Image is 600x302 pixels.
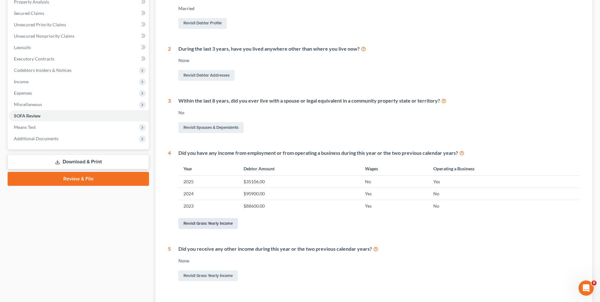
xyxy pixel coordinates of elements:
th: Wages [360,162,428,175]
div: During the last 3 years, have you lived anywhere other than where you live now? [178,45,580,53]
th: Operating a Business [428,162,580,175]
a: Unsecured Nonpriority Claims [9,30,149,42]
th: Debtor Amount [238,162,360,175]
a: Review & File [8,172,149,186]
div: Within the last 8 years, did you ever live with a spouse or legal equivalent in a community prope... [178,97,580,104]
a: Revisit Spouses & Dependents [178,122,244,133]
span: Codebtors Insiders & Notices [14,67,71,73]
div: Did you have any income from employment or from operating a business during this year or the two ... [178,149,580,157]
a: Download & Print [8,154,149,169]
a: Lawsuits [9,42,149,53]
span: Lawsuits [14,45,31,50]
button: Send a message… [108,205,119,215]
button: Gif picker [20,207,25,212]
span: Means Test [14,124,36,130]
div: [PERSON_NAME] • 19h ago [10,117,62,121]
span: Income [14,79,28,84]
div: 3 [168,97,171,134]
span: Additional Documents [14,136,59,141]
a: Revisit Debtor Profile [178,18,227,29]
a: Executory Contracts [9,53,149,65]
b: 🚨ATTN: [GEOGRAPHIC_DATA] of [US_STATE] [10,54,90,65]
a: SOFA Review [9,110,149,122]
a: Revisit Gross Yearly Income [178,218,238,229]
div: Close [111,3,122,14]
span: Unsecured Nonpriority Claims [14,33,74,39]
a: Secured Claims [9,8,149,19]
td: No [428,200,580,212]
div: 2 [168,45,171,82]
div: Married [178,5,580,12]
a: Revisit Debtor Addresses [178,70,235,81]
div: 🚨ATTN: [GEOGRAPHIC_DATA] of [US_STATE]The court has added a new Credit Counseling Field that we n... [5,50,104,116]
td: Yes [360,188,428,200]
button: Start recording [40,207,45,212]
td: 2024 [178,188,238,200]
img: Profile image for Katie [18,3,28,14]
span: SOFA Review [14,113,40,118]
th: Year [178,162,238,175]
td: 2023 [178,200,238,212]
td: Yes [428,176,580,188]
td: $35106.00 [238,176,360,188]
button: Upload attachment [30,207,35,212]
td: No [360,176,428,188]
iframe: Intercom live chat [578,280,594,296]
span: Secured Claims [14,10,44,16]
a: Revisit Gross Yearly Income [178,270,238,281]
td: Yes [360,200,428,212]
a: Unsecured Priority Claims [9,19,149,30]
div: Katie says… [5,50,121,130]
button: Home [99,3,111,15]
p: Active 2h ago [31,8,59,14]
button: Emoji picker [10,207,15,212]
textarea: Message… [5,194,121,205]
div: None [178,258,580,264]
div: The court has added a new Credit Counseling Field that we need to update upon filing. Please remo... [10,69,99,112]
div: None [178,57,580,64]
span: 8 [591,280,597,286]
h1: [PERSON_NAME] [31,3,72,8]
span: Miscellaneous [14,102,42,107]
div: No [178,110,580,116]
div: Did you receive any other income during this year or the two previous calendar years? [178,245,580,253]
td: 2025 [178,176,238,188]
td: No [428,188,580,200]
td: $88600.00 [238,200,360,212]
span: Unsecured Priority Claims [14,22,66,27]
span: Executory Contracts [14,56,54,61]
button: go back [4,3,16,15]
span: Expenses [14,90,32,96]
div: 5 [168,245,171,282]
div: 4 [168,149,171,230]
td: $90900.00 [238,188,360,200]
